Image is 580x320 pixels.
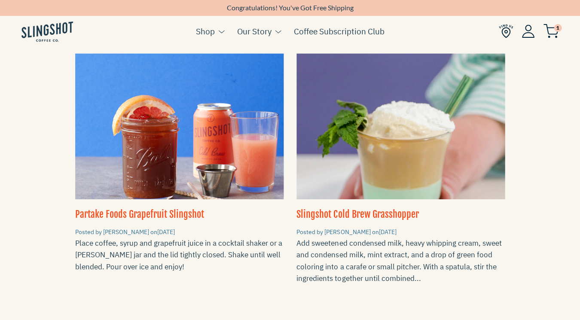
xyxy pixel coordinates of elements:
[237,25,272,38] a: Our Story
[75,208,204,220] a: Partake Foods Grapefruit Slingshot
[543,24,559,38] img: cart
[543,26,559,37] a: 1
[522,24,534,38] img: Account
[296,238,505,284] a: Add sweetened condensed milk, heavy whipping cream, sweet and condensed milk, mint extract, and a...
[196,25,215,38] a: Shop
[75,238,282,271] span: Place coffee, syrup and grapefruit juice in a cocktail shaker or a [PERSON_NAME] jar and the lid ...
[157,228,175,236] time: [DATE]
[499,24,513,38] img: Find Us
[75,228,175,236] small: Posted by [PERSON_NAME] on
[75,238,284,273] a: Place coffee, syrup and grapefruit juice in a cocktail shaker or a [PERSON_NAME] jar and the lid ...
[294,25,385,38] a: Coffee Subscription Club
[554,24,562,32] span: 1
[296,228,396,236] small: Posted by [PERSON_NAME] on
[379,228,396,236] time: [DATE]
[296,208,418,220] a: Slingshot Cold Brew Grasshopper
